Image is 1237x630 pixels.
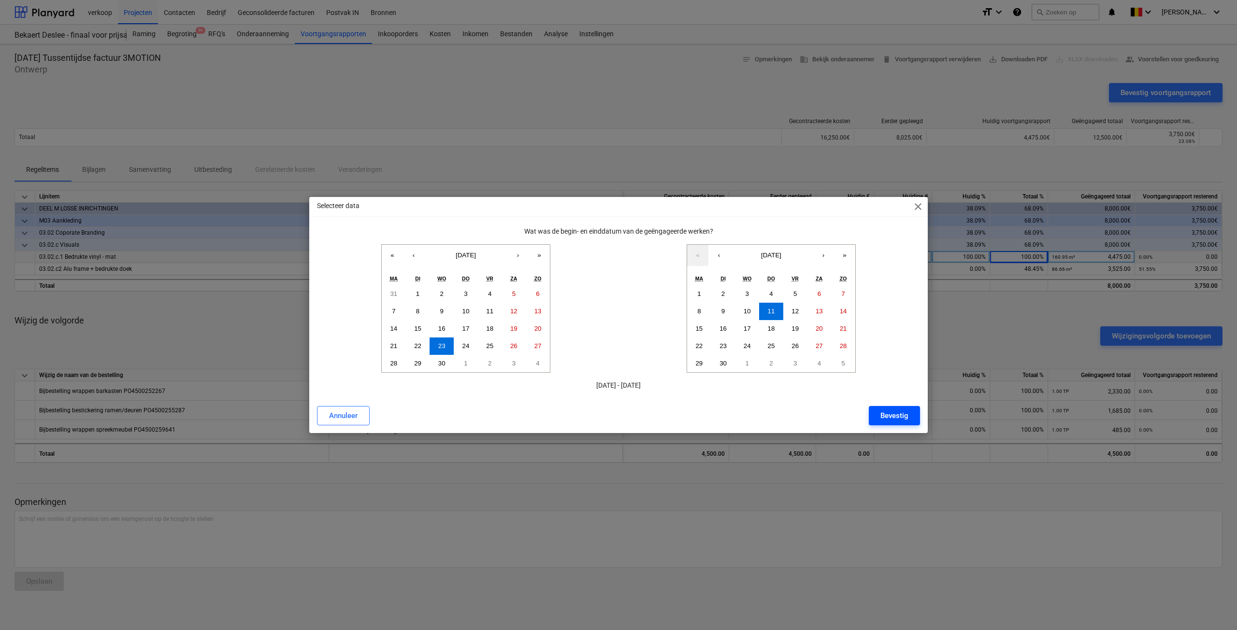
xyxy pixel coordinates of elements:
button: 7 september 2025 [831,285,855,303]
abbr: 11 september 2025 [768,308,775,315]
button: 14 september 2025 [831,303,855,320]
abbr: 30 april 2025 [438,360,446,367]
abbr: 8 september 2025 [697,308,701,315]
abbr: 16 april 2025 [438,325,446,332]
abbr: 22 april 2025 [414,342,421,350]
abbr: 1 april 2025 [416,290,419,297]
button: 30 september 2025 [711,355,735,372]
abbr: 4 september 2025 [769,290,773,297]
abbr: woensdag [437,276,446,281]
abbr: 9 september 2025 [721,308,725,315]
button: 8 april 2025 [406,303,430,320]
abbr: 20 april 2025 [534,325,542,332]
abbr: woensdag [743,276,751,281]
button: 18 april 2025 [478,320,502,337]
button: 24 april 2025 [454,337,478,355]
button: 28 april 2025 [382,355,406,372]
abbr: 28 april 2025 [390,360,397,367]
button: 27 april 2025 [526,337,550,355]
abbr: 6 april 2025 [536,290,539,297]
abbr: 17 april 2025 [462,325,470,332]
button: 4 september 2025 [759,285,783,303]
button: 2 september 2025 [711,285,735,303]
abbr: 27 april 2025 [534,342,542,350]
abbr: 2 oktober 2025 [769,360,773,367]
abbr: 17 september 2025 [744,325,751,332]
button: 10 september 2025 [735,303,759,320]
abbr: 9 april 2025 [440,308,444,315]
abbr: zaterdag [816,276,822,281]
abbr: 31 maart 2025 [390,290,397,297]
button: 19 april 2025 [502,320,526,337]
abbr: 14 april 2025 [390,325,397,332]
button: 25 april 2025 [478,337,502,355]
button: 17 april 2025 [454,320,478,337]
button: 2 mei 2025 [478,355,502,372]
button: 26 april 2025 [502,337,526,355]
button: 2 april 2025 [430,285,454,303]
abbr: 10 april 2025 [462,308,470,315]
button: 3 september 2025 [735,285,759,303]
abbr: 1 mei 2025 [464,360,467,367]
abbr: 21 april 2025 [390,342,397,350]
abbr: 30 september 2025 [719,360,727,367]
button: 3 oktober 2025 [783,355,807,372]
abbr: 4 april 2025 [488,290,491,297]
button: 3 mei 2025 [502,355,526,372]
abbr: 6 september 2025 [818,290,821,297]
abbr: 20 september 2025 [816,325,823,332]
button: 14 april 2025 [382,320,406,337]
abbr: 24 april 2025 [462,342,470,350]
abbr: dinsdag [720,276,726,281]
abbr: 24 september 2025 [744,342,751,350]
button: 5 september 2025 [783,285,807,303]
button: 30 april 2025 [430,355,454,372]
button: 29 september 2025 [687,355,711,372]
abbr: dinsdag [415,276,420,281]
abbr: donderdag [767,276,775,281]
div: Bevestig [880,409,908,422]
button: 5 oktober 2025 [831,355,855,372]
button: 1 september 2025 [687,285,711,303]
button: 5 april 2025 [502,285,526,303]
button: ‹ [708,245,730,266]
p: Selecteer data [317,201,360,211]
button: 7 april 2025 [382,303,406,320]
abbr: zaterdag [510,276,517,281]
button: 11 april 2025 [478,303,502,320]
button: « [687,245,708,266]
abbr: 5 april 2025 [512,290,516,297]
button: 29 april 2025 [406,355,430,372]
abbr: 23 april 2025 [438,342,446,350]
abbr: 3 mei 2025 [512,360,516,367]
abbr: donderdag [462,276,470,281]
abbr: 25 september 2025 [768,342,775,350]
button: 25 september 2025 [759,337,783,355]
button: 21 april 2025 [382,337,406,355]
abbr: 2 april 2025 [440,290,444,297]
button: 2 oktober 2025 [759,355,783,372]
button: 15 april 2025 [406,320,430,337]
button: Annuleer [317,406,370,425]
button: 1 mei 2025 [454,355,478,372]
abbr: 22 september 2025 [695,342,703,350]
button: 24 september 2025 [735,337,759,355]
abbr: 19 april 2025 [510,325,518,332]
button: 18 september 2025 [759,320,783,337]
span: close [912,201,924,212]
button: 3 april 2025 [454,285,478,303]
abbr: 10 september 2025 [744,308,751,315]
button: 11 september 2025 [759,303,783,320]
abbr: maandag [695,276,703,281]
button: › [507,245,529,266]
button: » [529,245,550,266]
abbr: 8 april 2025 [416,308,419,315]
button: 23 april 2025 [430,337,454,355]
button: [DATE] [424,245,507,266]
button: 10 april 2025 [454,303,478,320]
abbr: zondag [534,276,542,281]
abbr: 5 september 2025 [793,290,797,297]
abbr: 11 april 2025 [486,308,493,315]
button: 13 april 2025 [526,303,550,320]
button: 23 september 2025 [711,337,735,355]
